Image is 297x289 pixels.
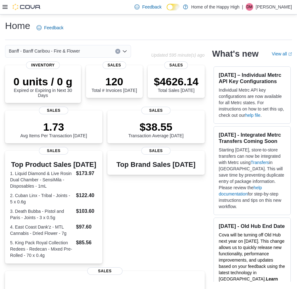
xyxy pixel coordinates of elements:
h3: [DATE] - Old Hub End Date [219,223,285,229]
span: Feedback [142,4,161,10]
h2: What's new [212,49,259,59]
span: Sales [141,147,171,155]
input: Dark Mode [167,4,180,10]
dt: 2. Cuban Linx - Tribal - Joints - 5 x 0.6g [10,192,74,205]
p: Home of the Happy High [191,3,239,11]
div: Transaction Average [DATE] [128,121,184,138]
a: help file [245,113,260,118]
span: Sales [39,107,68,114]
span: Sales [39,147,68,155]
h3: [DATE] - Integrated Metrc Transfers Coming Soon [219,132,285,144]
button: Open list of options [122,49,127,54]
p: | [242,3,243,11]
p: Individual Metrc API key configurations are now available for all Metrc states. For instructions ... [219,87,285,118]
p: [PERSON_NAME] [256,3,292,11]
div: Avg Items Per Transaction [DATE] [20,121,87,138]
h3: Top Product Sales [DATE] [10,161,97,168]
a: View allExternal link [272,51,292,56]
span: Cova will be turning off Old Hub next year on [DATE]. This change allows us to quickly release ne... [219,232,285,281]
dt: 5. King Pack Royal Collection Redees - Redecan - Mixed Pre-Rolled - 70 x 0.4g [10,240,74,258]
div: Devan Malloy [246,3,253,11]
div: Total Sales [DATE] [154,75,198,93]
div: Expired or Expiring in Next 30 Days [10,75,76,98]
h1: Home [5,20,30,32]
img: Cova [13,4,41,10]
a: Feedback [34,21,66,34]
a: Feedback [132,1,164,13]
dt: 4. East Coast Dank'z - MTL Cannabis - Dried Flower - 7g [10,224,74,236]
svg: External link [288,52,292,56]
p: Starting [DATE], store-to-store transfers can now be integrated with Metrc using in [GEOGRAPHIC_D... [219,147,285,210]
dt: 1. Liquid Diamond & Live Rosin Dual Chamber - SensiMila - Disposables - 1mL [10,170,74,189]
span: Sales [102,61,126,69]
span: Feedback [44,25,63,31]
span: Sales [141,107,171,114]
span: Dark Mode [167,10,167,11]
dd: $85.56 [76,239,97,246]
p: $4626.14 [154,75,198,88]
p: 0 units / 0 g [10,75,76,88]
p: Updated 595 minute(s) ago [151,53,205,58]
dt: 3. Death Bubba - Pistol and Paris - Joints - 3 x 0.5g [10,208,74,221]
h3: [DATE] – Individual Metrc API Key Configurations [219,72,285,84]
span: DM [247,3,253,11]
dd: $97.60 [76,223,97,231]
span: Sales [87,267,123,275]
div: Total # Invoices [DATE] [92,75,137,93]
a: Transfers [251,160,269,165]
button: Clear input [115,49,120,54]
dd: $103.60 [76,207,97,215]
p: 120 [92,75,137,88]
span: Inventory [26,61,60,69]
h3: Top Brand Sales [DATE] [117,161,196,168]
p: $38.55 [128,121,184,133]
a: help documentation [219,185,262,196]
span: Banff - Banff Caribou - Fire & Flower [9,47,80,55]
span: Sales [164,61,188,69]
p: 1.73 [20,121,87,133]
dd: $173.97 [76,170,97,177]
dd: $122.40 [76,192,97,199]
